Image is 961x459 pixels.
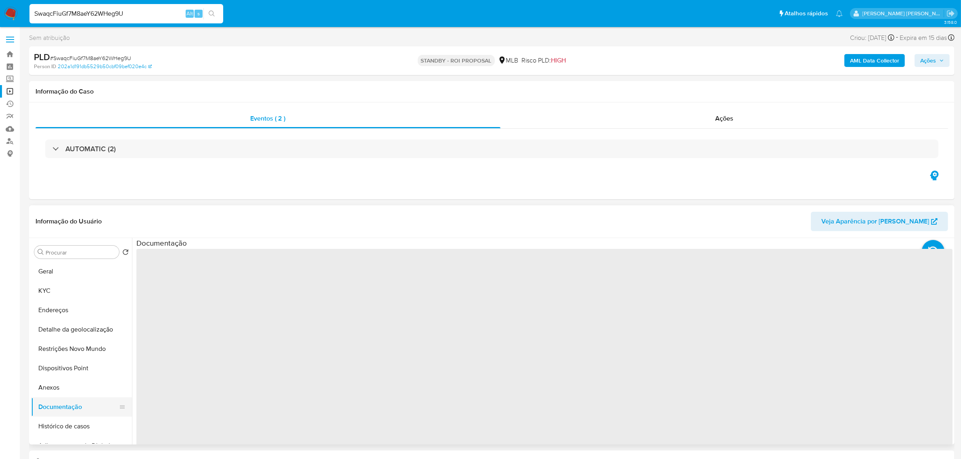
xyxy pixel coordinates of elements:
[418,55,495,66] p: STANDBY - ROI PROPOSAL
[850,54,899,67] b: AML Data Collector
[29,8,223,19] input: Pesquise usuários ou casos...
[65,144,116,153] h3: AUTOMATIC (2)
[31,397,126,417] button: Documentação
[38,249,44,255] button: Procurar
[31,262,132,281] button: Geral
[844,54,905,67] button: AML Data Collector
[31,417,132,436] button: Histórico de casos
[900,33,947,42] span: Expira em 15 dias
[186,10,193,17] span: Alt
[50,54,131,62] span: # SwaqcFiuGf7M8aeY62WHeg9U
[915,54,950,67] button: Ações
[31,320,132,339] button: Detalhe da geolocalização
[850,32,894,43] div: Criou: [DATE]
[250,114,285,123] span: Eventos ( 2 )
[197,10,200,17] span: s
[522,56,566,65] span: Risco PLD:
[122,249,129,258] button: Retornar ao pedido padrão
[203,8,220,19] button: search-icon
[498,56,519,65] div: MLB
[46,249,116,256] input: Procurar
[31,359,132,378] button: Dispositivos Point
[58,63,152,70] a: 202a1d191db5529b50cbf09bef020e4c
[785,9,828,18] span: Atalhos rápidos
[920,54,936,67] span: Ações
[31,281,132,300] button: KYC
[36,88,948,96] h1: Informação do Caso
[31,300,132,320] button: Endereços
[31,339,132,359] button: Restrições Novo Mundo
[836,10,843,17] a: Notificações
[863,10,944,17] p: emerson.gomes@mercadopago.com.br
[946,9,955,18] a: Sair
[34,63,56,70] b: Person ID
[896,32,898,43] span: -
[811,212,948,231] button: Veja Aparência por [PERSON_NAME]
[31,378,132,397] button: Anexos
[821,212,929,231] span: Veja Aparência por [PERSON_NAME]
[31,436,132,455] button: Adiantamentos de Dinheiro
[715,114,733,123] span: Ações
[34,50,50,63] b: PLD
[45,140,938,158] div: AUTOMATIC (2)
[36,217,102,225] h1: Informação do Usuário
[551,56,566,65] span: HIGH
[29,33,70,42] span: Sem atribuição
